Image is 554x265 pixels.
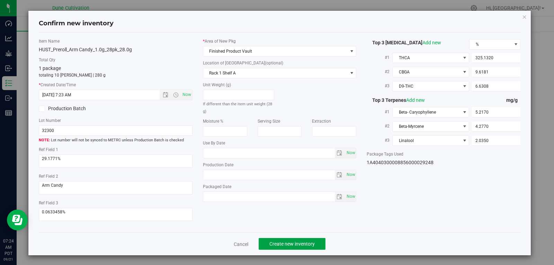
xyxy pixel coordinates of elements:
span: Set Current date [345,170,357,180]
label: #2 [367,120,392,132]
a: Add new [406,97,425,103]
span: (optional) [265,61,283,65]
label: Extraction [312,118,356,124]
span: Top 3 [MEDICAL_DATA] [367,40,441,45]
span: select [345,192,356,202]
span: select [335,148,345,158]
span: THCA [393,53,460,63]
label: #3 [367,134,392,147]
input: 4.2770 [472,122,520,131]
span: Set Current date [345,192,357,202]
input: 5.2170 [472,107,520,117]
span: D9-THC [393,81,460,91]
span: CBGA [393,67,460,77]
label: Item Name [39,38,193,44]
span: Lot number will not be synced to METRC unless Production Batch is checked [39,138,193,143]
span: Open the time view [170,92,181,98]
label: Lot Number [39,117,193,124]
input: 2.0350 [472,136,520,145]
label: Created Date/Time [39,82,193,88]
label: Total Qty [39,57,193,63]
span: Finished Product Vault [203,46,348,56]
label: Production Date [203,162,357,168]
label: Serving Size [258,118,302,124]
span: mg/g [506,97,520,103]
input: 6.6308 [472,81,520,91]
label: #1 [367,51,392,64]
div: HUST_Preroll_Arm Candy_1.0g_28pk_28.0g [39,46,193,53]
small: If different than the item unit weight (28 g) [203,102,272,114]
span: select [347,68,356,78]
a: Add new [422,40,441,45]
label: #2 [367,65,392,78]
span: select [335,170,345,180]
span: Create new inventory [269,241,315,247]
label: Package Tags Used [367,151,520,157]
a: Cancel [234,241,248,248]
label: Area of New Pkg [203,38,357,44]
label: Unit Weight (g) [203,82,275,88]
button: Create new inventory [259,238,325,250]
p: totaling 10 [PERSON_NAME] | 280 g [39,72,193,78]
span: Set Current date [181,90,193,100]
span: Top 3 Terpenes [367,97,425,103]
label: Ref Field 3 [39,200,193,206]
label: Production Batch [39,105,110,112]
iframe: Resource center [7,210,28,230]
span: select [335,192,345,202]
label: Location of [GEOGRAPHIC_DATA] [203,60,357,66]
span: Rack 1 Shelf A [203,68,348,78]
span: Beta- Caryophyllene [393,107,460,117]
input: 9.6181 [472,67,520,77]
span: % [470,39,511,49]
span: select [345,148,356,158]
label: Ref Field 1 [39,147,193,153]
div: 1A4040300008856000029248 [367,159,520,166]
label: Moisture % [203,118,247,124]
label: Packaged Date [203,184,357,190]
label: #1 [367,106,392,118]
input: 325.1320 [472,53,520,63]
label: Ref Field 2 [39,173,193,179]
span: Beta-Myrcene [393,122,460,131]
label: Use By Date [203,140,357,146]
label: #3 [367,80,392,92]
h4: Confirm new inventory [39,19,114,28]
span: Linalool [393,136,460,145]
span: select [345,170,356,180]
span: Set Current date [345,148,357,158]
span: Open the date view [160,92,171,98]
span: 1 package [39,65,61,71]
